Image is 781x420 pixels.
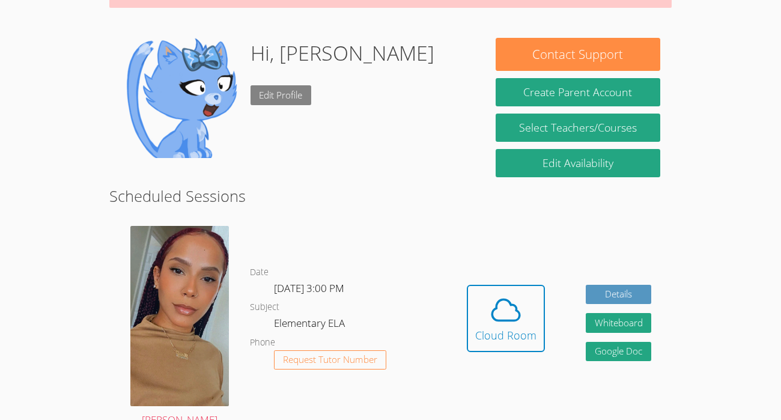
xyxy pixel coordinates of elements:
button: Whiteboard [586,313,652,333]
button: Contact Support [496,38,661,71]
img: avatar.png [130,226,229,406]
dt: Subject [250,300,279,315]
button: Create Parent Account [496,78,661,106]
a: Edit Availability [496,149,661,177]
a: Google Doc [586,342,652,362]
span: Request Tutor Number [283,355,377,364]
h1: Hi, [PERSON_NAME] [251,38,434,68]
a: Select Teachers/Courses [496,114,661,142]
img: default.png [121,38,241,158]
div: Cloud Room [475,327,536,344]
button: Request Tutor Number [274,350,386,370]
dd: Elementary ELA [274,315,347,335]
h2: Scheduled Sessions [109,184,672,207]
dt: Date [250,265,269,280]
a: Details [586,285,652,305]
a: Edit Profile [251,85,312,105]
button: Cloud Room [467,285,545,352]
dt: Phone [250,335,275,350]
span: [DATE] 3:00 PM [274,281,344,295]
